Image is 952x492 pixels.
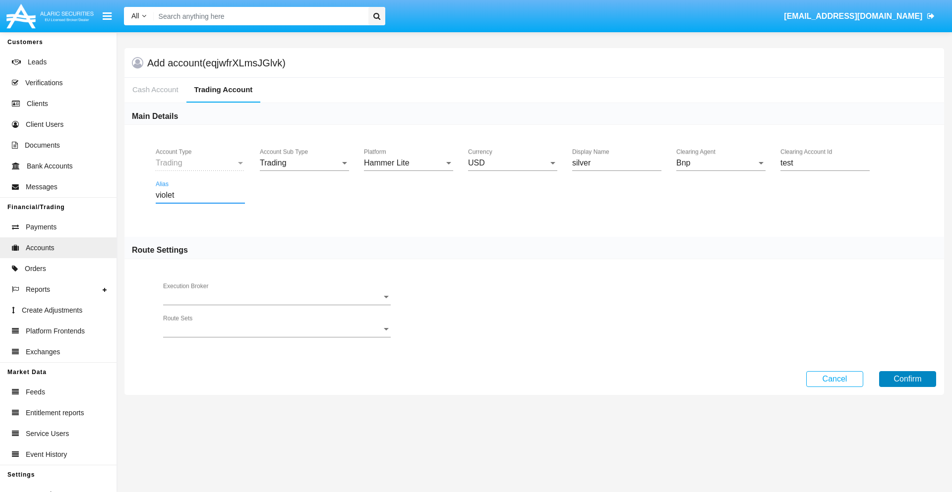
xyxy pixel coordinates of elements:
[779,2,940,30] a: [EMAIL_ADDRESS][DOMAIN_NAME]
[676,159,690,167] span: Bnp
[879,371,936,387] button: Confirm
[364,159,410,167] span: Hammer Lite
[27,99,48,109] span: Clients
[132,111,178,122] h6: Main Details
[26,284,50,295] span: Reports
[147,59,286,67] h5: Add account (eqjwfrXLmsJGlvk)
[26,429,69,439] span: Service Users
[5,1,95,31] img: Logo image
[26,408,84,418] span: Entitlement reports
[131,12,139,20] span: All
[26,222,57,232] span: Payments
[25,140,60,151] span: Documents
[124,11,154,21] a: All
[163,325,382,334] span: Route Sets
[22,305,82,316] span: Create Adjustments
[156,159,182,167] span: Trading
[28,57,47,67] span: Leads
[25,264,46,274] span: Orders
[260,159,287,167] span: Trading
[26,326,85,336] span: Platform Frontends
[26,387,45,397] span: Feeds
[132,245,188,256] h6: Route Settings
[26,449,67,460] span: Event History
[468,159,485,167] span: USD
[26,182,58,192] span: Messages
[25,78,62,88] span: Verifications
[26,347,60,357] span: Exchanges
[806,371,863,387] button: Cancel
[154,7,365,25] input: Search
[26,119,63,130] span: Client Users
[163,293,382,302] span: Execution Broker
[26,243,55,253] span: Accounts
[784,12,922,20] span: [EMAIL_ADDRESS][DOMAIN_NAME]
[27,161,73,171] span: Bank Accounts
